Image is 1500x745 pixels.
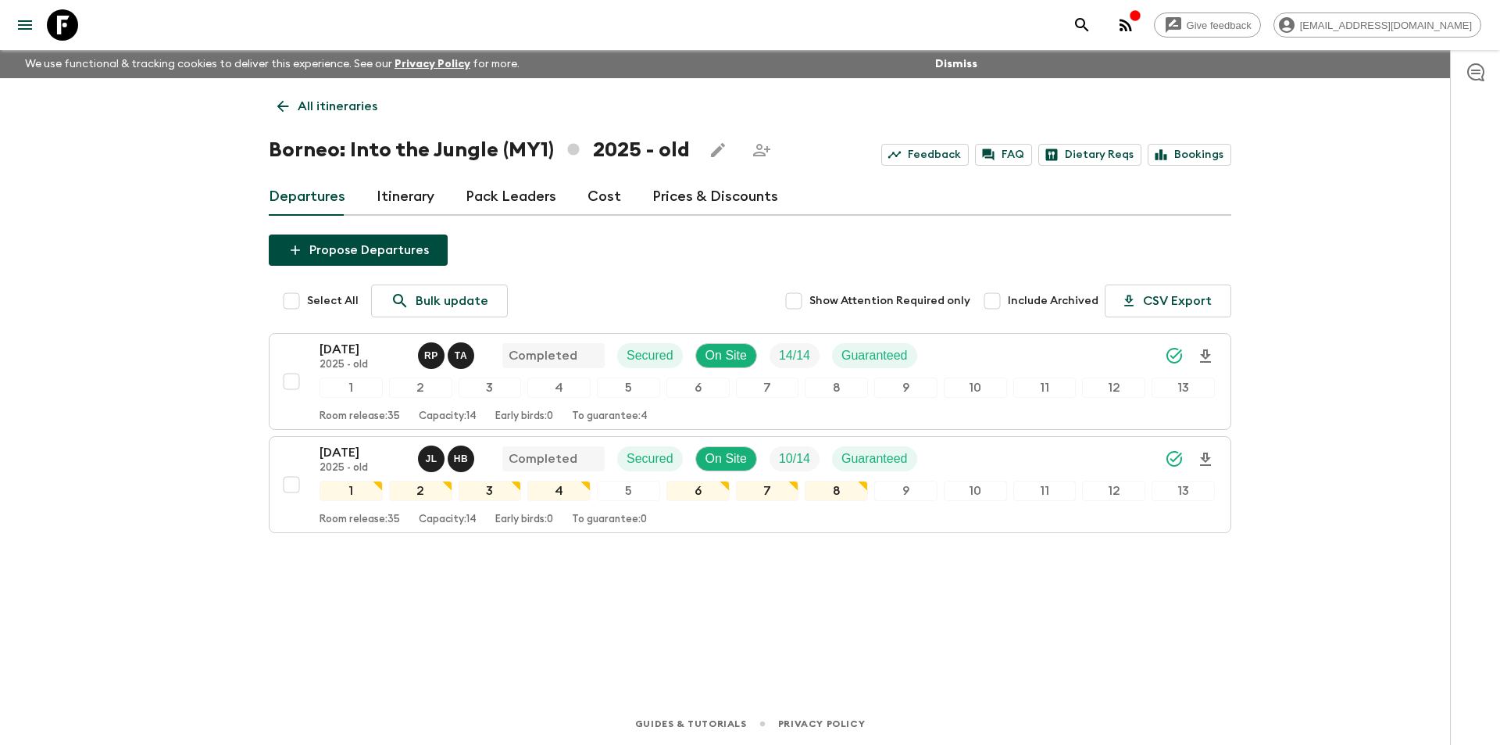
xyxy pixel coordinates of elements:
[320,462,405,475] p: 2025 - old
[944,481,1007,501] div: 10
[702,134,734,166] button: Edit this itinerary
[874,378,937,398] div: 9
[736,481,799,501] div: 7
[395,59,470,70] a: Privacy Policy
[770,446,820,471] div: Trip Fill
[1273,13,1481,38] div: [EMAIL_ADDRESS][DOMAIN_NAME]
[841,346,908,365] p: Guaranteed
[527,481,591,501] div: 4
[597,481,660,501] div: 5
[320,514,400,526] p: Room release: 35
[527,378,591,398] div: 4
[746,134,777,166] span: Share this itinerary
[944,378,1007,398] div: 10
[269,333,1231,430] button: [DATE]2025 - oldRoy Phang, Tiyon Anak JunaCompletedSecuredOn SiteTrip FillGuaranteed1234567891011...
[320,410,400,423] p: Room release: 35
[269,436,1231,533] button: [DATE]2025 - oldJennifer Lopez, Hazli Bin MasingkaCompletedSecuredOn SiteTrip FillGuaranteed12345...
[419,410,477,423] p: Capacity: 14
[874,481,937,501] div: 9
[1013,378,1077,398] div: 11
[320,481,383,501] div: 1
[666,481,730,501] div: 6
[805,481,868,501] div: 8
[1196,450,1215,469] svg: Download Onboarding
[466,178,556,216] a: Pack Leaders
[1105,285,1231,317] button: CSV Export
[597,378,660,398] div: 5
[627,346,673,365] p: Secured
[269,178,345,216] a: Departures
[881,144,969,166] a: Feedback
[320,378,383,398] div: 1
[572,410,648,423] p: To guarantee: 4
[418,450,477,463] span: Jennifer Lopez, Hazli Bin Masingka
[298,97,377,116] p: All itineraries
[572,514,647,526] p: To guarantee: 0
[509,346,577,365] p: Completed
[320,359,405,371] p: 2025 - old
[389,481,452,501] div: 2
[705,450,747,468] p: On Site
[1154,13,1261,38] a: Give feedback
[587,178,621,216] a: Cost
[975,144,1032,166] a: FAQ
[705,346,747,365] p: On Site
[652,178,778,216] a: Prices & Discounts
[617,446,683,471] div: Secured
[419,514,477,526] p: Capacity: 14
[695,446,757,471] div: On Site
[1152,481,1215,501] div: 13
[809,293,970,309] span: Show Attention Required only
[269,134,690,166] h1: Borneo: Into the Jungle (MY1) 2025 - old
[1196,347,1215,366] svg: Download Onboarding
[389,378,452,398] div: 2
[377,178,434,216] a: Itinerary
[371,285,508,317] a: Bulk update
[695,343,757,368] div: On Site
[1082,378,1145,398] div: 12
[805,378,868,398] div: 8
[307,293,359,309] span: Select All
[1148,144,1231,166] a: Bookings
[666,378,730,398] div: 6
[779,346,810,365] p: 14 / 14
[841,450,908,468] p: Guaranteed
[1013,481,1077,501] div: 11
[635,715,747,732] a: Guides & Tutorials
[320,443,405,462] p: [DATE]
[1008,293,1098,309] span: Include Archived
[1066,9,1098,41] button: search adventures
[9,9,41,41] button: menu
[736,378,799,398] div: 7
[509,450,577,468] p: Completed
[770,343,820,368] div: Trip Fill
[1038,144,1141,166] a: Dietary Reqs
[779,450,810,468] p: 10 / 14
[19,50,526,78] p: We use functional & tracking cookies to deliver this experience. See our for more.
[1291,20,1480,31] span: [EMAIL_ADDRESS][DOMAIN_NAME]
[269,91,386,122] a: All itineraries
[617,343,683,368] div: Secured
[459,481,522,501] div: 3
[418,347,477,360] span: Roy Phang, Tiyon Anak Juna
[459,378,522,398] div: 3
[1178,20,1260,31] span: Give feedback
[1165,346,1184,365] svg: Synced Successfully
[269,235,448,266] button: Propose Departures
[495,410,553,423] p: Early birds: 0
[1152,378,1215,398] div: 13
[627,450,673,468] p: Secured
[931,53,981,75] button: Dismiss
[1082,481,1145,501] div: 12
[320,340,405,359] p: [DATE]
[778,715,865,732] a: Privacy Policy
[1165,450,1184,468] svg: Synced Successfully
[495,514,553,526] p: Early birds: 0
[416,292,488,310] p: Bulk update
